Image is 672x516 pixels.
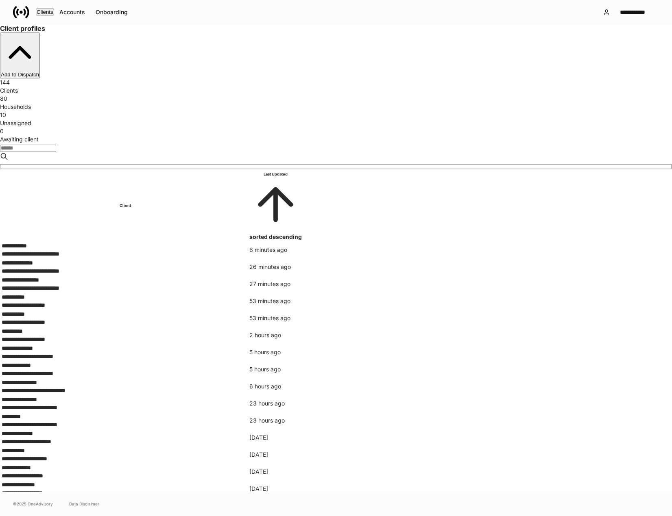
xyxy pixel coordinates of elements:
span: sorted descending [249,233,302,240]
div: Clients [37,9,53,15]
span: © 2025 OneAdvisory [13,501,53,507]
button: Clients [36,9,54,15]
p: [DATE] [249,451,302,459]
p: [DATE] [249,485,302,493]
p: 2 hours ago [249,331,302,339]
p: 26 minutes ago [249,263,302,271]
p: 6 minutes ago [249,246,302,254]
p: 23 hours ago [249,416,302,425]
span: Last Updatedsorted descending [249,170,302,240]
div: Add to Dispatch [1,33,39,78]
p: [DATE] [249,468,302,476]
p: 5 hours ago [249,365,302,373]
p: 53 minutes ago [249,314,302,322]
div: Accounts [59,9,85,15]
button: Onboarding [90,6,133,19]
p: [DATE] [249,434,302,442]
p: 23 hours ago [249,399,302,408]
a: Data Disclaimer [69,501,99,507]
button: Accounts [54,6,90,19]
p: 6 hours ago [249,382,302,390]
div: Onboarding [96,9,128,15]
h6: Last Updated [249,170,302,178]
h6: Client [2,202,249,210]
p: 5 hours ago [249,348,302,356]
p: 27 minutes ago [249,280,302,288]
p: 53 minutes ago [249,297,302,305]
